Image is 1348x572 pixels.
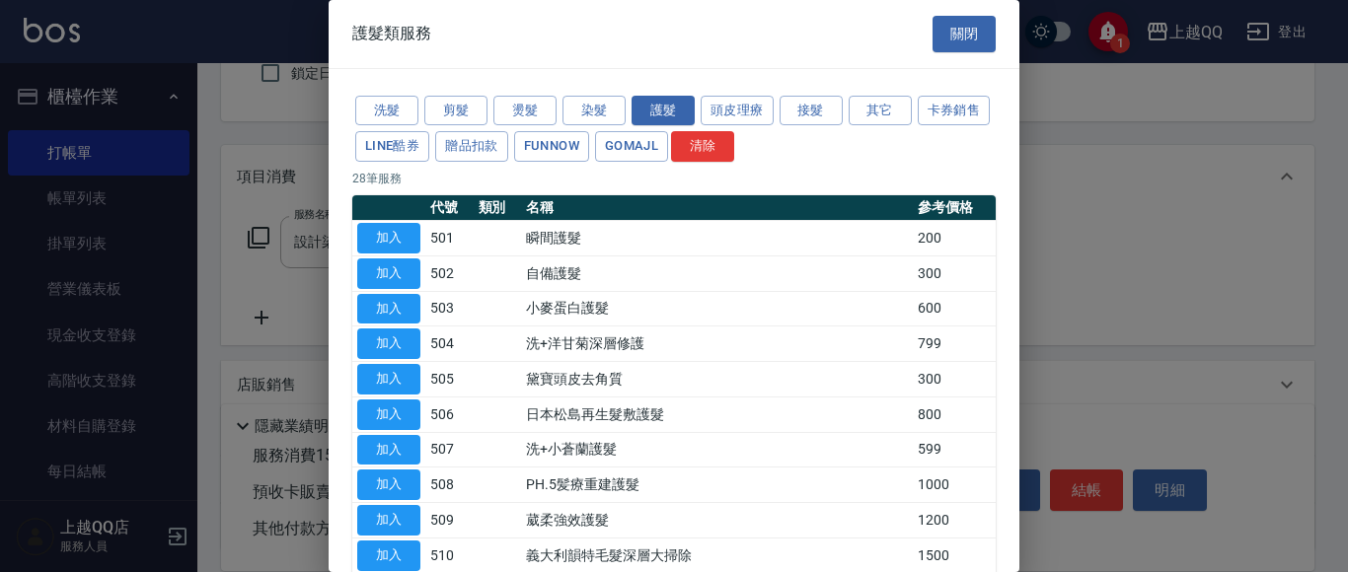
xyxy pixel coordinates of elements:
td: 506 [425,396,474,432]
td: PH.5髪療重建護髮 [521,467,913,503]
button: 加入 [357,540,420,571]
th: 代號 [425,195,474,221]
td: 黛寶頭皮去角質 [521,362,913,397]
td: 509 [425,503,474,538]
td: 洗+洋甘菊深層修護 [521,326,913,362]
button: 加入 [357,294,420,324]
td: 200 [913,221,996,256]
td: 1000 [913,467,996,503]
button: 燙髮 [493,96,557,126]
button: 其它 [849,96,912,126]
button: 染髮 [562,96,626,126]
button: 洗髮 [355,96,418,126]
td: 洗+小蒼蘭護髮 [521,432,913,467]
p: 28 筆服務 [352,170,996,187]
button: 卡券銷售 [918,96,991,126]
button: 加入 [357,328,420,359]
span: 護髮類服務 [352,24,431,43]
button: 加入 [357,364,420,394]
button: 剪髮 [424,96,487,126]
button: FUNNOW [514,131,589,162]
td: 503 [425,291,474,326]
button: 頭皮理療 [701,96,774,126]
button: 加入 [357,505,420,536]
td: 504 [425,326,474,362]
td: 502 [425,255,474,291]
td: 1200 [913,503,996,538]
button: 加入 [357,435,420,465]
button: 加入 [357,399,420,430]
button: 加入 [357,258,420,289]
button: 加入 [357,223,420,253]
td: 300 [913,362,996,397]
td: 葳柔強效護髮 [521,503,913,538]
th: 參考價格 [913,195,996,221]
th: 類別 [474,195,522,221]
td: 600 [913,291,996,326]
button: 加入 [357,469,420,500]
button: LINE酷券 [355,131,429,162]
button: 關閉 [933,16,996,52]
button: 接髮 [780,96,843,126]
td: 501 [425,221,474,256]
td: 小麥蛋白護髮 [521,291,913,326]
td: 瞬間護髮 [521,221,913,256]
td: 505 [425,362,474,397]
button: 清除 [671,131,734,162]
th: 名稱 [521,195,913,221]
td: 799 [913,326,996,362]
td: 300 [913,255,996,291]
button: 贈品扣款 [435,131,508,162]
button: GOMAJL [595,131,668,162]
td: 508 [425,467,474,503]
button: 護髮 [632,96,695,126]
td: 800 [913,396,996,432]
td: 自備護髮 [521,255,913,291]
td: 507 [425,432,474,467]
td: 日本松島再生髮敷護髮 [521,396,913,432]
td: 599 [913,432,996,467]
